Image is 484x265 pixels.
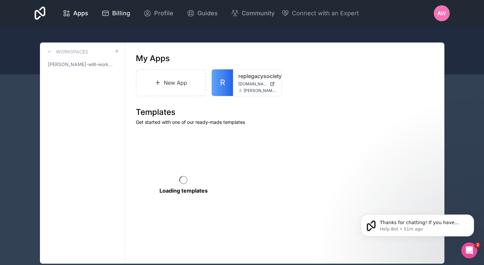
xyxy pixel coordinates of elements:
span: Guides [197,9,218,18]
p: Loading templates [159,187,208,195]
span: Profile [154,9,173,18]
a: Community [226,6,280,21]
a: Guides [181,6,223,21]
span: Connect with an Expert [292,9,359,18]
span: [PERSON_NAME]-willl-workspace [48,61,114,68]
span: [DOMAIN_NAME] [238,81,267,87]
h1: Templates [136,107,434,118]
a: [DOMAIN_NAME] [238,81,276,87]
span: 2 [475,242,480,248]
a: Profile [138,6,179,21]
a: New App [136,69,206,96]
h3: Workspaces [56,48,88,55]
a: Apps [57,6,94,21]
span: Apps [73,9,88,18]
span: [PERSON_NAME][EMAIL_ADDRESS][DOMAIN_NAME] [244,88,276,93]
a: [PERSON_NAME]-willl-workspace [45,58,120,70]
span: Billing [112,9,130,18]
a: R [212,69,233,96]
span: Community [242,9,275,18]
iframe: Intercom live chat [461,242,477,258]
iframe: Intercom notifications message [351,201,484,247]
a: Workspaces [45,48,88,56]
span: AW [437,9,446,17]
a: replegacysociety [238,72,276,80]
h1: My Apps [136,53,170,64]
button: Connect with an Expert [281,9,359,18]
span: R [220,77,225,88]
a: Billing [96,6,135,21]
p: Get started with one of our ready-made templates [136,119,434,126]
